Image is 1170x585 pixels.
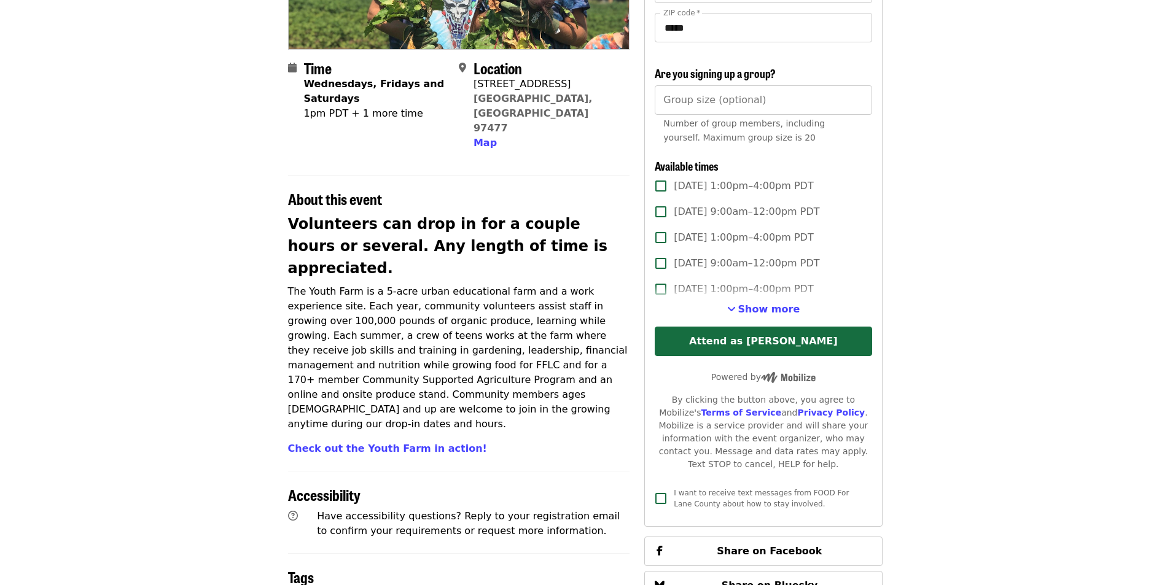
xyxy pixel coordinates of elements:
a: Check out the Youth Farm in action! [288,443,487,454]
button: Share on Facebook [644,537,882,566]
input: [object Object] [655,85,872,115]
span: Show more [738,303,800,315]
span: Have accessibility questions? Reply to your registration email to confirm your requirements or re... [317,510,620,537]
a: Terms of Service [701,408,781,417]
p: The Youth Farm is a 5-acre urban educational farm and a work experience site. Each year, communit... [288,284,630,432]
span: [DATE] 1:00pm–4:00pm PDT [674,179,813,193]
div: 1pm PDT + 1 more time [304,106,449,121]
span: [DATE] 9:00am–12:00pm PDT [674,256,819,271]
span: [DATE] 1:00pm–4:00pm PDT [674,282,813,296]
span: Powered by [711,372,816,382]
div: [STREET_ADDRESS] [474,77,620,91]
input: ZIP code [655,13,872,42]
span: Available times [655,158,719,174]
h2: Volunteers can drop in for a couple hours or several. Any length of time is appreciated. [288,213,630,279]
span: Location [474,57,522,79]
span: Accessibility [288,484,361,505]
a: Privacy Policy [797,408,865,417]
span: [DATE] 1:00pm–4:00pm PDT [674,230,813,245]
i: map-marker-alt icon [459,62,466,74]
span: About this event [288,188,382,209]
strong: Wednesdays, Fridays and Saturdays [304,78,445,104]
div: By clicking the button above, you agree to Mobilize's and . Mobilize is a service provider and wi... [655,393,872,471]
span: Share on Facebook [717,545,822,557]
button: Attend as [PERSON_NAME] [655,327,872,356]
span: [DATE] 9:00am–12:00pm PDT [674,204,819,219]
span: Time [304,57,332,79]
i: calendar icon [288,62,297,74]
button: See more timeslots [727,302,800,317]
i: question-circle icon [288,510,298,522]
span: Map [474,137,497,149]
a: [GEOGRAPHIC_DATA], [GEOGRAPHIC_DATA] 97477 [474,93,593,134]
img: Powered by Mobilize [761,372,816,383]
span: I want to receive text messages from FOOD For Lane County about how to stay involved. [674,489,849,508]
label: ZIP code [663,9,700,17]
span: Number of group members, including yourself. Maximum group size is 20 [663,118,825,142]
span: Are you signing up a group? [655,65,776,81]
button: Map [474,136,497,150]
